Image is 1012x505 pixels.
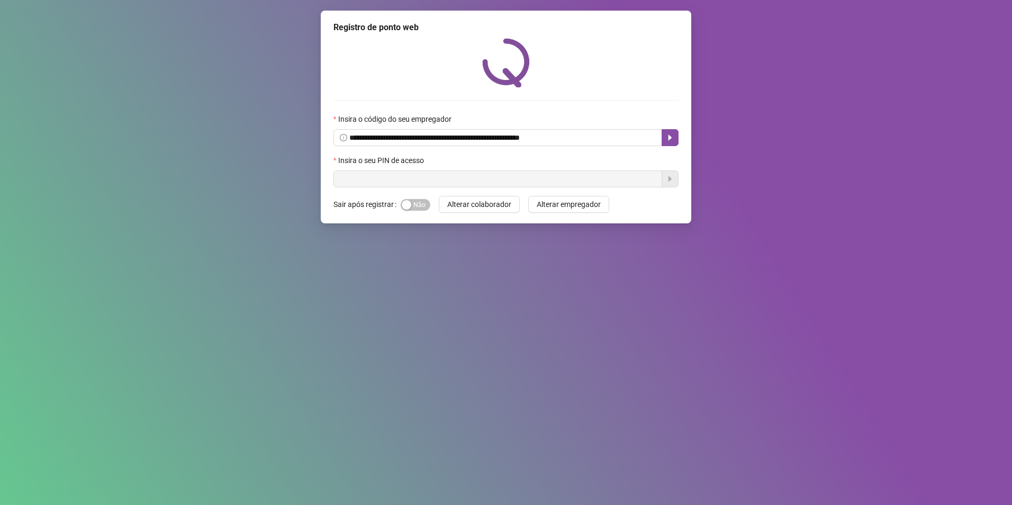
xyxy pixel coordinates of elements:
span: Alterar empregador [537,199,601,210]
button: Alterar empregador [528,196,609,213]
div: Registro de ponto web [333,21,679,34]
span: Alterar colaborador [447,199,511,210]
img: QRPoint [482,38,530,87]
span: caret-right [666,133,674,142]
label: Insira o código do seu empregador [333,113,458,125]
label: Insira o seu PIN de acesso [333,155,431,166]
button: Alterar colaborador [439,196,520,213]
label: Sair após registrar [333,196,401,213]
span: info-circle [340,134,347,141]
